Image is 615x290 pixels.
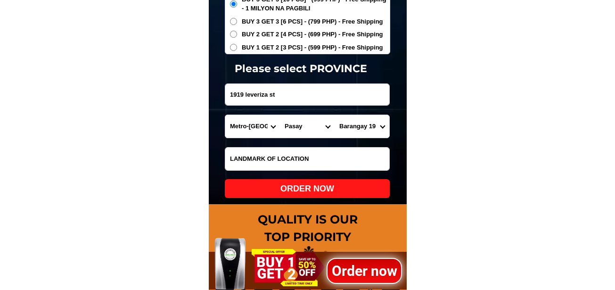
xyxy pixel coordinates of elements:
[209,211,407,246] h1: QUALITY IS OUR TOP PRIORITY
[242,17,383,26] span: BUY 3 GET 3 [6 PCS] - (799 PHP) - Free Shipping
[230,0,237,8] input: BUY 5 GET 5 [10 PCS] - (999 PHP) - Free Shipping - 1 MILYON NA PAGBILI
[242,30,383,39] span: BUY 2 GET 2 [4 PCS] - (699 PHP) - Free Shipping
[225,182,390,195] div: ORDER NOW
[230,18,237,25] input: BUY 3 GET 3 [6 PCS] - (799 PHP) - Free Shipping
[242,43,383,52] span: BUY 1 GET 2 [3 PCS] - (599 PHP) - Free Shipping
[202,61,400,76] h1: Please select PROVINCE
[287,265,296,283] span: 2
[335,115,389,138] select: Select commune
[280,115,335,138] select: Select district
[326,260,402,281] h1: Order now
[225,115,280,138] select: Select province
[230,31,237,38] input: BUY 2 GET 2 [4 PCS] - (699 PHP) - Free Shipping
[225,84,389,105] input: Input address
[230,44,237,51] input: BUY 1 GET 2 [3 PCS] - (599 PHP) - Free Shipping
[225,148,389,170] input: Input LANDMARKOFLOCATION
